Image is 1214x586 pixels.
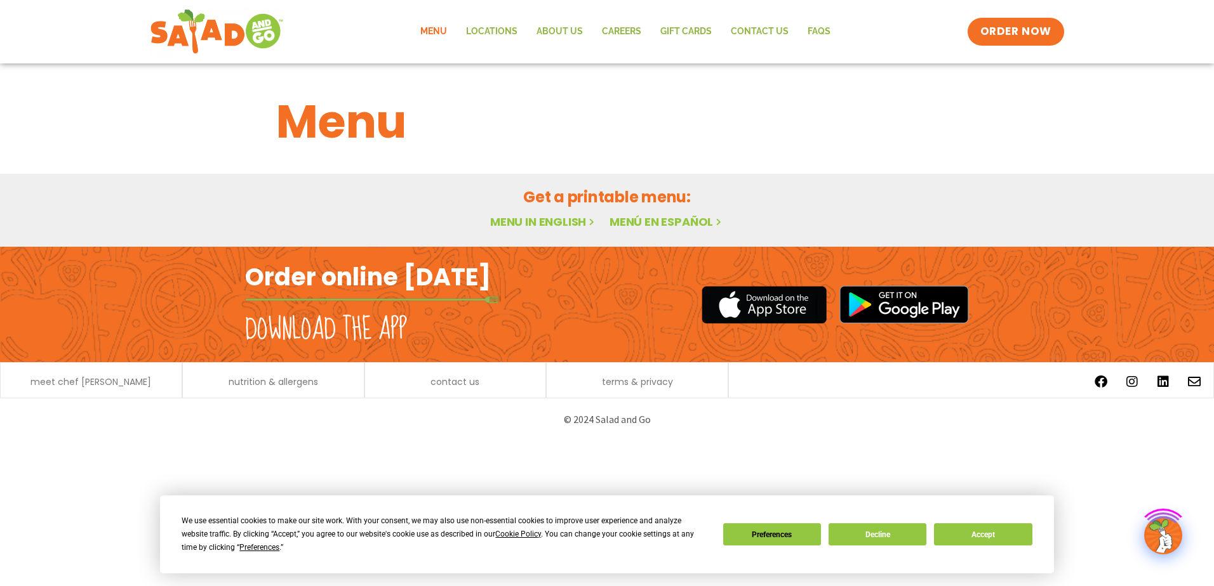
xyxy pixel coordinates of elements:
[182,514,707,554] div: We use essential cookies to make our site work. With your consent, we may also use non-essential ...
[968,18,1064,46] a: ORDER NOW
[457,17,527,46] a: Locations
[527,17,592,46] a: About Us
[251,411,963,428] p: © 2024 Salad and Go
[150,6,284,57] img: new-SAG-logo-768×292
[239,543,279,552] span: Preferences
[430,377,479,386] a: contact us
[702,284,827,325] img: appstore
[495,530,541,538] span: Cookie Policy
[411,17,840,46] nav: Menu
[934,523,1032,545] button: Accept
[245,312,407,348] h2: Download the app
[490,214,597,230] a: Menu in English
[592,17,651,46] a: Careers
[829,523,926,545] button: Decline
[411,17,457,46] a: Menu
[602,377,673,386] a: terms & privacy
[276,88,938,156] h1: Menu
[798,17,840,46] a: FAQs
[30,377,151,386] a: meet chef [PERSON_NAME]
[610,214,724,230] a: Menú en español
[723,523,821,545] button: Preferences
[160,495,1054,573] div: Cookie Consent Prompt
[276,186,938,208] h2: Get a printable menu:
[245,261,491,292] h2: Order online [DATE]
[839,285,969,323] img: google_play
[229,377,318,386] a: nutrition & allergens
[245,296,499,303] img: fork
[980,24,1051,39] span: ORDER NOW
[721,17,798,46] a: Contact Us
[651,17,721,46] a: GIFT CARDS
